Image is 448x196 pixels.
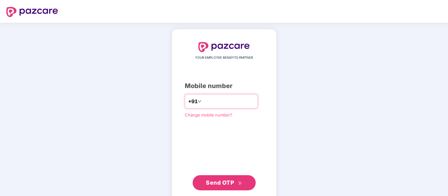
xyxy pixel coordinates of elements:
[206,179,234,186] span: Send OTP
[185,112,232,117] a: Change mobile number?
[6,7,58,17] img: logo
[198,99,201,103] span: down
[188,98,198,105] span: +91
[195,55,253,60] span: YOUR EMPLOYEE BENEFITS PARTNER
[238,181,242,185] span: double-right
[185,81,264,91] div: Mobile number
[198,42,250,52] img: logo
[193,175,256,190] button: Send OTPdouble-right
